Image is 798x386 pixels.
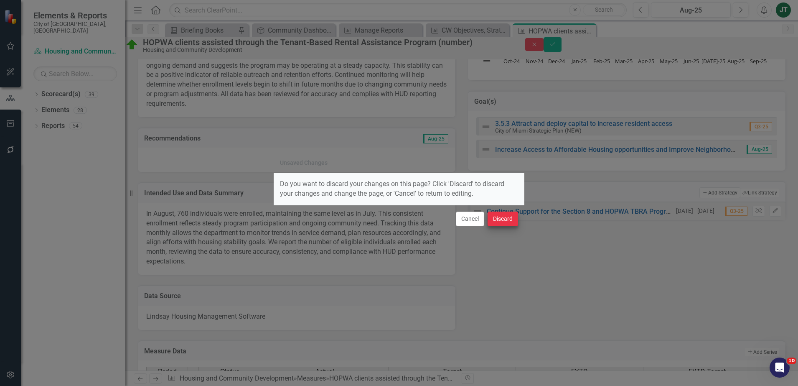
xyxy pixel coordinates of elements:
button: Cancel [456,212,484,226]
div: Do you want to discard your changes on this page? Click 'Discard' to discard your changes and cha... [274,173,524,205]
button: Discard [488,212,518,226]
iframe: Intercom live chat [770,358,790,378]
div: Unsaved Changes [280,160,328,166]
span: 10 [787,358,796,364]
